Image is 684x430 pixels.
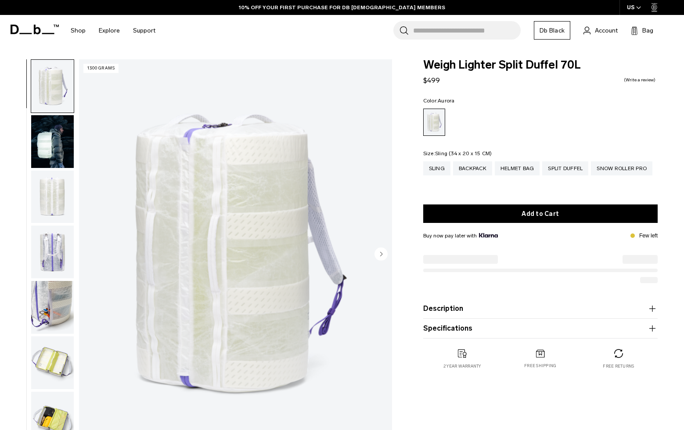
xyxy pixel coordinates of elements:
[423,303,658,314] button: Description
[423,232,498,240] span: Buy now pay later with
[435,150,492,157] span: Sling (34 x 20 x 15 CM)
[31,60,74,113] img: Weigh_Lighter_Split_Duffel_70L_1.png
[624,78,655,82] a: Write a review
[495,161,540,175] a: Helmet Bag
[31,336,74,389] img: Weigh_Lighter_Split_Duffel_70L_5.png
[71,15,86,46] a: Shop
[423,76,440,84] span: $499
[31,59,74,113] button: Weigh_Lighter_Split_Duffel_70L_1.png
[31,226,74,278] img: Weigh_Lighter_Split_Duffel_70L_3.png
[595,26,618,35] span: Account
[31,281,74,334] button: Weigh_Lighter_Split_Duffel_70L_4.png
[31,281,74,334] img: Weigh_Lighter_Split_Duffel_70L_4.png
[534,21,570,40] a: Db Black
[443,363,481,369] p: 2 year warranty
[64,15,162,46] nav: Main Navigation
[423,59,658,71] span: Weigh Lighter Split Duffel 70L
[631,25,653,36] button: Bag
[423,161,450,175] a: Sling
[31,171,74,223] img: Weigh_Lighter_Split_Duffel_70L_2.png
[99,15,120,46] a: Explore
[423,98,455,103] legend: Color:
[438,98,455,104] span: Aurora
[83,64,119,73] p: 1300 grams
[542,161,588,175] a: Split Duffel
[479,233,498,237] img: {"height" => 20, "alt" => "Klarna"}
[639,232,658,240] p: Few left
[31,170,74,224] button: Weigh_Lighter_Split_Duffel_70L_2.png
[583,25,618,36] a: Account
[453,161,492,175] a: Backpack
[591,161,652,175] a: Snow Roller Pro
[423,109,445,136] a: Aurora
[423,204,658,223] button: Add to Cart
[239,4,445,11] a: 10% OFF YOUR FIRST PURCHASE FOR DB [DEMOGRAPHIC_DATA] MEMBERS
[524,363,556,369] p: Free shipping
[423,323,658,334] button: Specifications
[603,363,634,369] p: Free returns
[642,26,653,35] span: Bag
[31,115,74,168] img: Weigh_Lighter_Duffel_70L_Lifestyle.png
[374,248,388,262] button: Next slide
[133,15,155,46] a: Support
[423,151,492,156] legend: Size:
